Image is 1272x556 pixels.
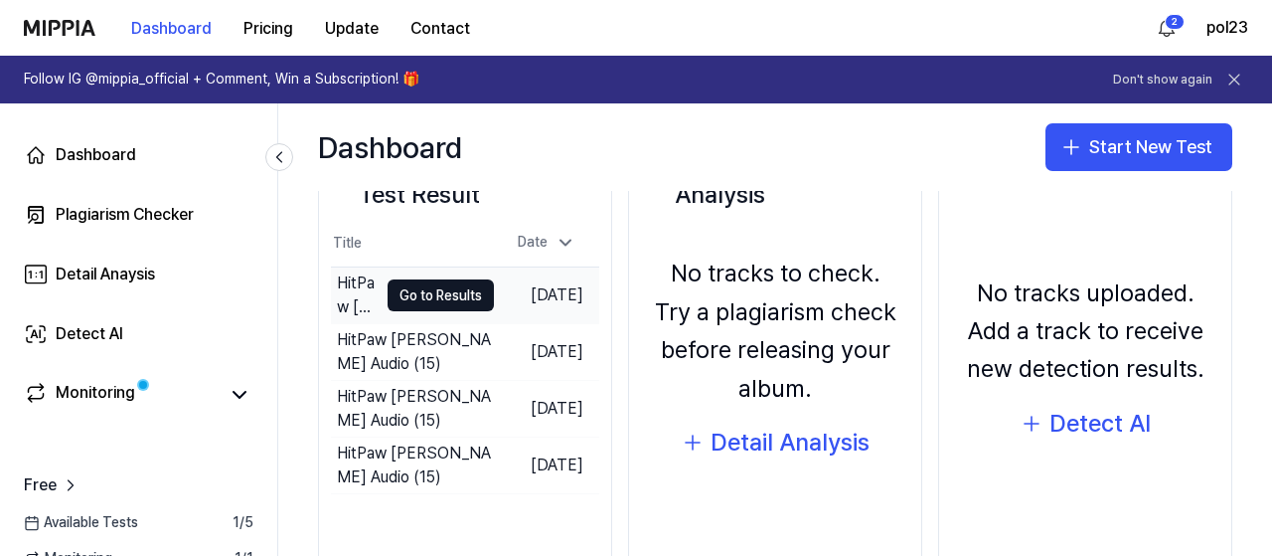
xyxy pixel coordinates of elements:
[12,310,265,358] a: Detect AI
[1049,405,1151,443] div: Detect AI
[24,20,95,36] img: logo
[494,324,599,381] td: [DATE]
[337,442,494,489] div: HitPaw [PERSON_NAME] Audio (15)
[711,424,870,462] div: Detail Analysis
[309,1,395,56] a: Update
[1206,16,1248,40] button: pol23
[337,385,494,433] div: HitPaw [PERSON_NAME] Audio (15)
[12,131,265,179] a: Dashboard
[494,381,599,438] td: [DATE]
[1151,12,1183,44] button: 알림2
[337,328,494,376] div: HitPaw [PERSON_NAME] Audio (15)
[56,143,136,167] div: Dashboard
[1020,405,1151,443] button: Detect AI
[318,123,462,171] div: Dashboard
[951,275,1219,389] div: No tracks uploaded. Add a track to receive new detection results.
[331,220,494,268] th: Title
[510,227,583,259] div: Date
[228,9,309,49] button: Pricing
[388,279,494,311] button: Go to Results
[1155,16,1179,40] img: 알림
[56,263,155,286] div: Detail Anaysis
[24,381,218,409] a: Monitoring
[24,473,80,497] a: Free
[309,9,395,49] button: Update
[56,203,194,227] div: Plagiarism Checker
[24,513,138,533] span: Available Tests
[1165,14,1185,30] div: 2
[115,9,228,49] button: Dashboard
[494,268,599,324] td: [DATE]
[12,191,265,239] a: Plagiarism Checker
[337,272,378,319] div: HitPaw [PERSON_NAME] Audio (15)
[641,255,909,408] div: No tracks to check. Try a plagiarism check before releasing your album.
[1113,72,1212,89] button: Don't show again
[24,473,57,497] span: Free
[681,424,870,462] button: Detail Analysis
[1045,123,1232,171] button: Start New Test
[494,438,599,494] td: [DATE]
[24,70,419,90] h1: Follow IG @mippia_official + Comment, Win a Subscription! 🎁
[56,381,135,409] div: Monitoring
[56,322,123,346] div: Detect AI
[395,9,486,49] button: Contact
[233,513,253,533] span: 1 / 5
[12,251,265,298] a: Detail Anaysis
